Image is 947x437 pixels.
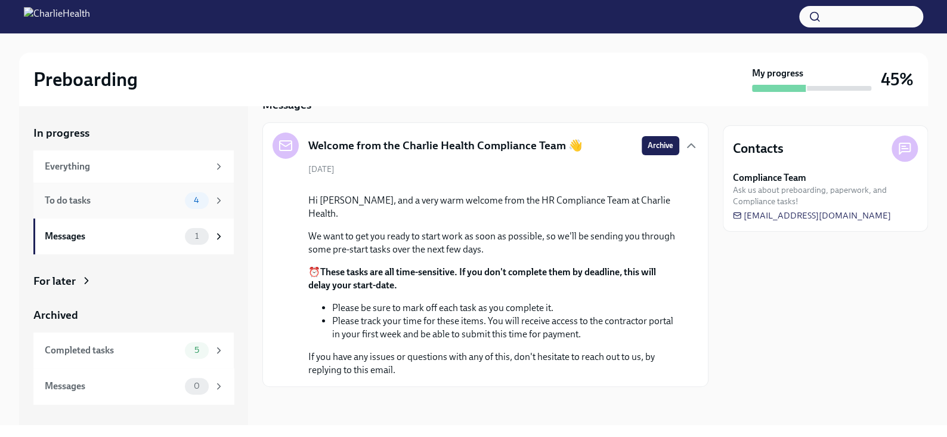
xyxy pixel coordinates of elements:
span: 1 [188,232,206,241]
a: Completed tasks5 [33,333,234,368]
img: CharlieHealth [24,7,90,26]
button: Archive [642,136,679,155]
a: Everything [33,150,234,183]
p: Hi [PERSON_NAME], and a very warm welcome from the HR Compliance Team at Charlie Health. [308,194,679,220]
span: 0 [187,381,207,390]
a: [EMAIL_ADDRESS][DOMAIN_NAME] [733,210,891,221]
a: In progress [33,125,234,141]
h4: Contacts [733,140,784,158]
p: ⏰ [308,266,679,292]
h2: Preboarding [33,67,138,91]
div: Messages [45,380,180,393]
span: [DATE] [308,164,335,175]
li: Please be sure to mark off each task as you complete it. [332,301,679,315]
span: Ask us about preboarding, paperwork, and Compliance tasks! [733,184,918,207]
div: Completed tasks [45,344,180,357]
span: 4 [187,196,206,205]
h5: Welcome from the Charlie Health Compliance Team 👋 [308,138,583,153]
a: Archived [33,307,234,323]
h3: 45% [881,69,914,90]
a: Messages0 [33,368,234,404]
p: We want to get you ready to start work as soon as possible, so we'll be sending you through some ... [308,230,679,256]
strong: These tasks are all time-sensitive. If you don't complete them by deadline, this will delay your ... [308,266,656,291]
a: For later [33,273,234,289]
p: If you have any issues or questions with any of this, don't hesitate to reach out to us, by reply... [308,350,679,377]
li: Please track your time for these items. You will receive access to the contractor portal in your ... [332,315,679,341]
strong: Compliance Team [733,171,806,184]
span: Archive [648,140,673,152]
strong: My progress [752,67,803,80]
div: Messages [45,230,180,243]
a: Messages1 [33,219,234,254]
div: To do tasks [45,194,180,207]
div: For later [33,273,76,289]
span: 5 [187,346,206,355]
div: Everything [45,160,209,173]
a: To do tasks4 [33,183,234,219]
